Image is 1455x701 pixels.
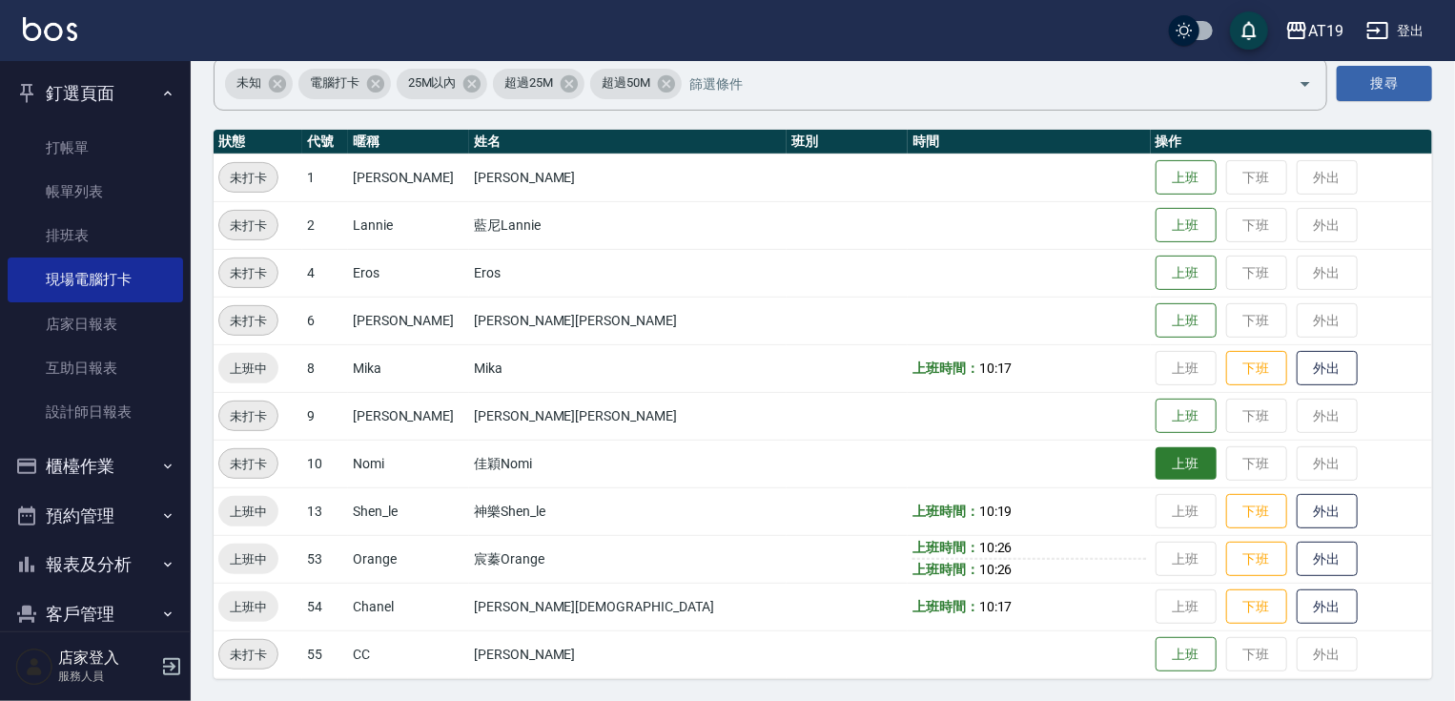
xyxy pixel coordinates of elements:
td: 佳穎Nomi [469,440,787,487]
button: 登出 [1359,13,1432,49]
span: 超過25M [493,73,564,93]
span: 未打卡 [219,311,277,331]
td: 宸蓁Orange [469,535,787,583]
button: 外出 [1297,589,1358,625]
td: 2 [302,201,348,249]
h5: 店家登入 [58,649,155,668]
button: 上班 [1156,399,1217,434]
a: 互助日報表 [8,346,183,390]
td: [PERSON_NAME][PERSON_NAME] [469,392,787,440]
th: 姓名 [469,130,787,155]
b: 上班時間： [912,540,979,555]
td: Lannie [348,201,469,249]
button: 上班 [1156,160,1217,196]
a: 排班表 [8,214,183,258]
div: 超過25M [493,69,584,99]
button: 上班 [1156,637,1217,672]
button: 客戶管理 [8,589,183,639]
td: 54 [302,583,348,630]
td: [PERSON_NAME][PERSON_NAME] [469,297,787,344]
th: 暱稱 [348,130,469,155]
button: 預約管理 [8,491,183,541]
button: 外出 [1297,542,1358,577]
td: Mika [469,344,787,392]
b: 上班時間： [912,504,979,519]
span: 未打卡 [219,168,277,188]
div: 25M以內 [397,69,488,99]
span: 上班中 [218,502,278,522]
td: Eros [469,249,787,297]
span: 上班中 [218,359,278,379]
a: 現場電腦打卡 [8,258,183,301]
div: 電腦打卡 [298,69,391,99]
span: 未知 [225,73,273,93]
span: 上班中 [218,597,278,617]
td: Nomi [348,440,469,487]
label: 篩選打卡記錄 [227,49,287,63]
img: Person [15,648,53,686]
button: 下班 [1226,542,1287,577]
button: Open [1290,69,1321,99]
button: 外出 [1297,351,1358,386]
td: 13 [302,487,348,535]
button: 釘選頁面 [8,69,183,118]
b: 上班時間： [912,599,979,614]
button: AT19 [1278,11,1351,51]
td: [PERSON_NAME] [469,154,787,201]
th: 狀態 [214,130,302,155]
button: 上班 [1156,447,1217,481]
td: 9 [302,392,348,440]
img: Logo [23,17,77,41]
th: 時間 [908,130,1151,155]
td: Chanel [348,583,469,630]
span: 上班中 [218,549,278,569]
span: 10:26 [979,562,1013,577]
td: [PERSON_NAME][DEMOGRAPHIC_DATA] [469,583,787,630]
td: 6 [302,297,348,344]
button: 下班 [1226,589,1287,625]
div: 超過50M [590,69,682,99]
span: 25M以內 [397,73,468,93]
button: 上班 [1156,303,1217,339]
button: 下班 [1226,351,1287,386]
td: 53 [302,535,348,583]
button: 搜尋 [1337,66,1432,101]
td: [PERSON_NAME] [348,297,469,344]
td: 55 [302,630,348,678]
span: 未打卡 [219,263,277,283]
span: 10:19 [979,504,1013,519]
td: 8 [302,344,348,392]
a: 打帳單 [8,126,183,170]
p: 服務人員 [58,668,155,685]
span: 電腦打卡 [298,73,371,93]
button: 外出 [1297,494,1358,529]
span: 未打卡 [219,406,277,426]
a: 帳單列表 [8,170,183,214]
td: [PERSON_NAME] [348,154,469,201]
span: 超過50M [590,73,662,93]
button: 下班 [1226,494,1287,529]
th: 操作 [1151,130,1432,155]
td: CC [348,630,469,678]
div: AT19 [1308,19,1343,43]
button: 上班 [1156,256,1217,291]
span: 未打卡 [219,645,277,665]
td: Mika [348,344,469,392]
input: 篩選條件 [685,67,1265,100]
td: 4 [302,249,348,297]
td: Orange [348,535,469,583]
button: 櫃檯作業 [8,442,183,491]
th: 代號 [302,130,348,155]
td: [PERSON_NAME] [469,630,787,678]
td: 10 [302,440,348,487]
span: 未打卡 [219,454,277,474]
span: 未打卡 [219,216,277,236]
span: 10:26 [979,540,1013,555]
a: 店家日報表 [8,302,183,346]
td: 1 [302,154,348,201]
button: save [1230,11,1268,50]
button: 報表及分析 [8,540,183,589]
td: 神樂Shen_le [469,487,787,535]
b: 上班時間： [912,361,979,376]
td: Shen_le [348,487,469,535]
